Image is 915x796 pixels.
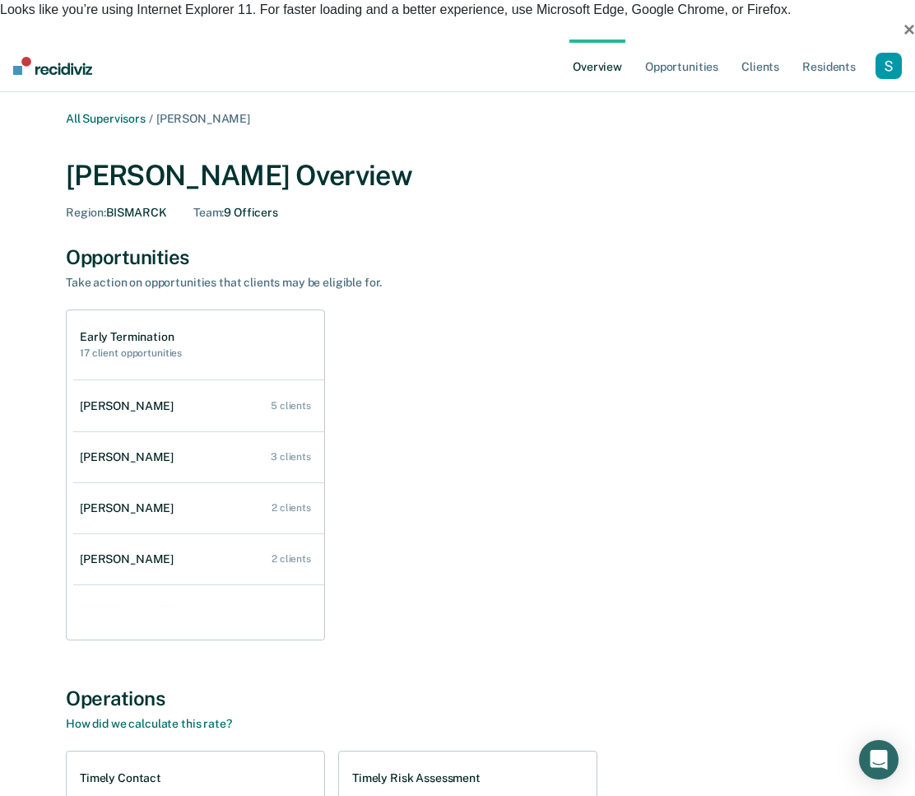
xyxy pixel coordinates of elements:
div: 2 clients [272,604,311,616]
div: 9 Officers [193,206,278,220]
div: [PERSON_NAME] [80,399,180,413]
div: [PERSON_NAME] [80,501,180,515]
span: [PERSON_NAME] [156,112,250,125]
div: Opportunities [66,245,849,269]
div: 2 clients [272,502,311,514]
a: [PERSON_NAME] 3 clients [73,434,324,481]
div: Take action on opportunities that clients may be eligible for. [66,276,642,290]
a: Residents [799,40,859,92]
h1: Timely Risk Assessment [352,771,481,785]
button: Close [903,20,915,40]
div: BISMARCK [66,206,167,220]
div: 5 clients [271,400,311,412]
a: Opportunities [642,40,722,92]
h2: 17 client opportunities [80,347,182,359]
a: [PERSON_NAME] 2 clients [73,485,324,532]
a: All Supervisors [66,112,146,125]
div: 2 clients [272,553,311,565]
a: [PERSON_NAME] 2 clients [73,587,324,634]
span: Team : [193,206,224,219]
a: [PERSON_NAME] 5 clients [73,383,324,430]
div: [PERSON_NAME] [80,552,180,566]
div: [PERSON_NAME] Overview [66,159,849,193]
div: [PERSON_NAME] [80,603,180,617]
span: × [903,18,915,40]
img: Recidiviz [13,57,92,75]
h1: Timely Contact [80,771,161,785]
span: Region : [66,206,106,219]
a: [PERSON_NAME] 2 clients [73,536,324,583]
h1: Early Termination [80,330,182,344]
div: Open Intercom Messenger [859,740,899,780]
a: Overview [569,40,625,92]
div: [PERSON_NAME] [80,450,180,464]
div: Operations [66,687,849,710]
a: Clients [738,40,783,92]
a: How did we calculate this rate? [66,717,232,730]
span: / [146,112,156,125]
div: 3 clients [271,451,311,463]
